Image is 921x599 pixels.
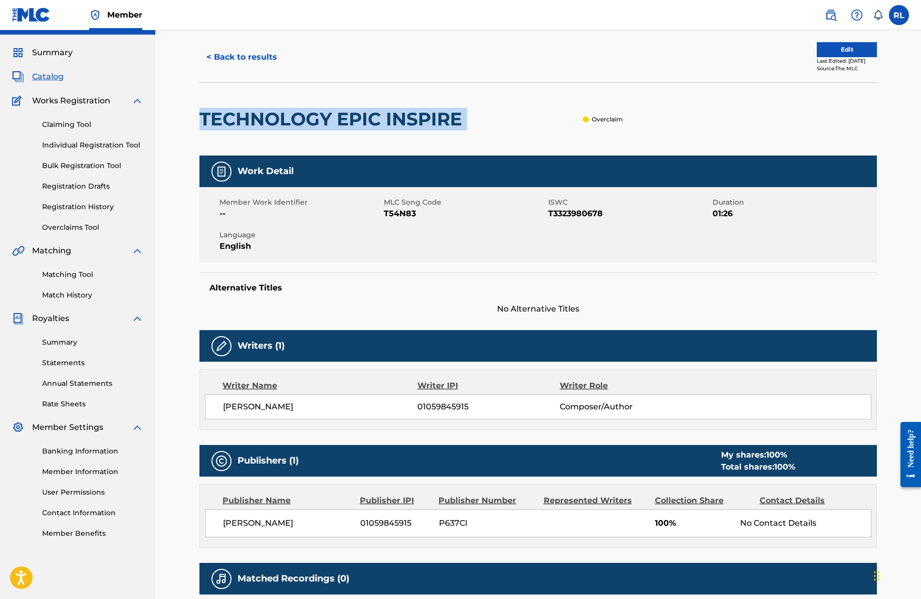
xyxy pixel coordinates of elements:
[223,517,353,529] span: [PERSON_NAME]
[42,181,143,192] a: Registration Drafts
[131,245,143,257] img: expand
[219,240,381,252] span: English
[874,561,880,591] div: Перетащить
[847,5,867,25] div: Help
[238,573,349,584] h5: Matched Recordings (0)
[713,197,874,208] span: Duration
[42,399,143,409] a: Rate Sheets
[360,517,431,529] span: 01059845915
[655,495,752,507] div: Collection Share
[131,95,143,107] img: expand
[12,47,73,59] a: SummarySummary
[774,462,795,472] span: 100 %
[199,303,877,315] span: No Alternative Titles
[817,65,877,72] div: Source: The MLC
[851,9,863,21] img: help
[12,47,24,59] img: Summary
[12,313,24,325] img: Royalties
[238,455,299,467] h5: Publishers (1)
[655,517,733,529] span: 100%
[215,340,227,352] img: Writers
[821,5,841,25] a: Public Search
[548,197,710,208] span: ISWC
[12,8,51,22] img: MLC Logo
[817,42,877,57] button: Edit
[721,449,795,461] div: My shares:
[32,313,69,325] span: Royalties
[42,202,143,212] a: Registration History
[721,461,795,473] div: Total shares:
[889,5,909,25] div: User Menu
[42,467,143,477] a: Member Information
[32,71,64,83] span: Catalog
[12,71,24,83] img: Catalog
[439,517,536,529] span: P637CI
[740,517,871,529] div: No Contact Details
[42,487,143,498] a: User Permissions
[89,9,101,21] img: Top Rightsholder
[544,495,647,507] div: Represented Writers
[131,421,143,433] img: expand
[215,573,227,585] img: Matched Recordings
[199,108,467,130] h2: TECHNOLOGY EPIC INSPIRE
[42,378,143,389] a: Annual Statements
[215,166,227,178] img: Work Detail
[32,47,73,59] span: Summary
[238,340,285,352] h5: Writers (1)
[360,495,431,507] div: Publisher IPI
[825,9,837,21] img: search
[222,380,417,392] div: Writer Name
[42,290,143,301] a: Match History
[560,380,689,392] div: Writer Role
[219,208,381,220] span: --
[219,197,381,208] span: Member Work Identifier
[871,551,921,599] iframe: Chat Widget
[384,208,546,220] span: T54N83
[131,313,143,325] img: expand
[42,337,143,348] a: Summary
[12,245,25,257] img: Matching
[42,161,143,171] a: Bulk Registration Tool
[42,528,143,539] a: Member Benefits
[42,269,143,280] a: Matching Tool
[238,166,294,177] h5: Work Detail
[417,401,560,413] span: 01059845915
[12,71,64,83] a: CatalogCatalog
[32,95,110,107] span: Works Registration
[222,495,352,507] div: Publisher Name
[42,222,143,233] a: Overclaims Tool
[32,421,103,433] span: Member Settings
[766,450,787,460] span: 100 %
[548,208,710,220] span: T3323980678
[12,95,25,107] img: Works Registration
[713,208,874,220] span: 01:26
[42,358,143,368] a: Statements
[209,283,867,293] h5: Alternative Titles
[12,421,24,433] img: Member Settings
[215,455,227,467] img: Publishers
[873,10,883,20] div: Notifications
[817,57,877,65] div: Last Edited: [DATE]
[42,140,143,151] a: Individual Registration Tool
[417,380,560,392] div: Writer IPI
[219,230,381,240] span: Language
[760,495,857,507] div: Contact Details
[560,401,689,413] span: Composer/Author
[107,9,142,21] span: Member
[893,414,921,495] iframe: Resource Center
[223,401,417,413] span: [PERSON_NAME]
[592,115,623,124] p: Overclaim
[32,245,71,257] span: Matching
[42,119,143,130] a: Claiming Tool
[438,495,536,507] div: Publisher Number
[42,508,143,518] a: Contact Information
[871,551,921,599] div: Виджет чата
[42,446,143,457] a: Banking Information
[199,45,284,70] button: < Back to results
[384,197,546,208] span: MLC Song Code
